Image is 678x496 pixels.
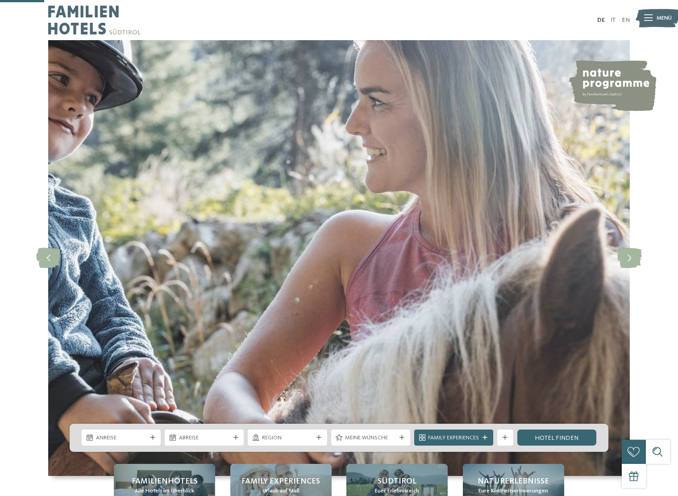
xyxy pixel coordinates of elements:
[262,434,313,442] span: Region
[478,487,548,495] span: Eure Kindheitserinnerungen
[611,17,616,23] a: IT
[179,434,230,442] span: Abreise
[378,476,416,487] span: Südtirol
[345,434,396,442] span: Meine Wünsche
[262,487,299,495] span: Urlaub auf Maß
[241,476,320,487] span: Family Experiences
[517,430,596,446] a: Hotel finden
[568,60,656,111] img: nature programme by Familienhotels Südtirol
[132,476,198,487] span: Familienhotels
[375,487,419,495] span: Euer Erlebnisreich
[657,14,672,22] span: Menü
[135,487,194,495] span: Alle Hotels im Überblick
[428,434,479,442] span: Family Experiences
[48,40,630,476] img: Familienhotels Südtirol: The happy family places
[622,17,630,23] a: EN
[478,476,549,487] span: Naturerlebnisse
[96,434,147,442] span: Anreise
[597,17,605,23] a: DE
